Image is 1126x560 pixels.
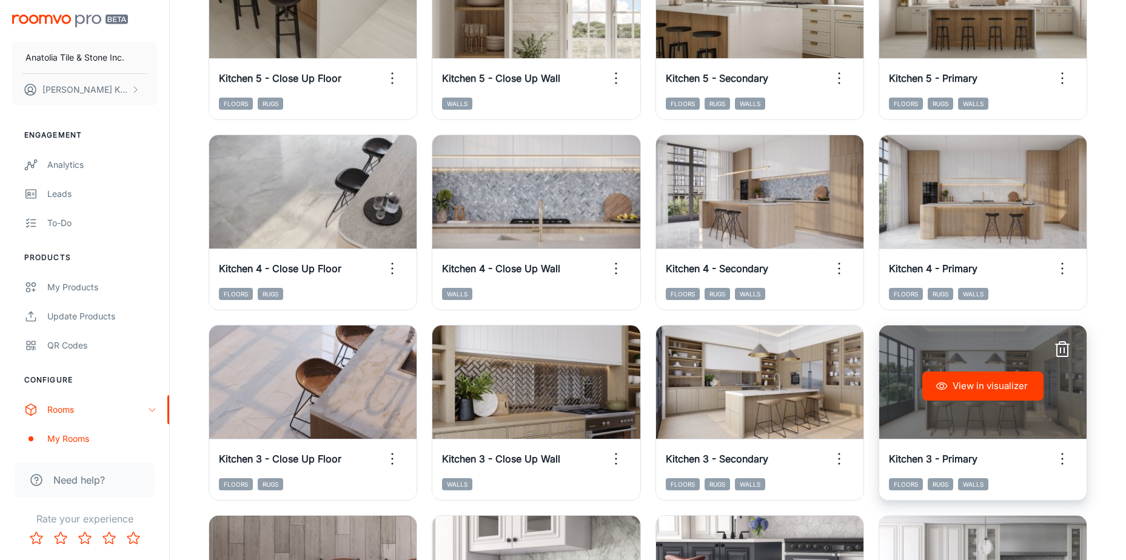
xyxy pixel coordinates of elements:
span: Walls [442,98,472,110]
div: Analytics [47,158,157,172]
h6: Kitchen 5 - Close Up Wall [442,71,560,85]
span: Floors [219,478,253,490]
span: Need help? [53,473,105,487]
span: Rugs [705,288,730,300]
span: Floors [889,288,923,300]
p: [PERSON_NAME] Kundargi [42,83,128,96]
h6: Kitchen 3 - Close Up Wall [442,452,560,466]
span: Floors [889,98,923,110]
span: Floors [889,478,923,490]
span: Walls [958,478,988,490]
span: Walls [958,98,988,110]
span: Walls [735,288,765,300]
span: Rugs [928,288,953,300]
button: View in visualizer [922,372,1044,401]
div: My Rooms [47,432,157,445]
h6: Kitchen 3 - Close Up Floor [219,452,341,466]
div: Leads [47,187,157,201]
span: Rugs [258,98,283,110]
p: Rate your experience [10,512,159,526]
button: Rate 2 star [49,526,73,550]
span: Floors [666,478,700,490]
div: Update Products [47,310,157,323]
div: To-do [47,216,157,230]
button: Rate 4 star [97,526,121,550]
h6: Kitchen 3 - Secondary [666,452,768,466]
span: Rugs [258,478,283,490]
span: Rugs [705,98,730,110]
span: Walls [958,288,988,300]
span: Rugs [928,478,953,490]
button: Rate 1 star [24,526,49,550]
span: Walls [735,98,765,110]
h6: Kitchen 4 - Close Up Wall [442,261,560,276]
span: Walls [442,478,472,490]
h6: Kitchen 5 - Close Up Floor [219,71,341,85]
button: Rate 3 star [73,526,97,550]
div: QR Codes [47,339,157,352]
button: Anatolia Tile & Stone Inc. [12,42,157,73]
span: Floors [219,98,253,110]
span: Floors [666,288,700,300]
span: Walls [735,478,765,490]
span: Rugs [705,478,730,490]
button: Rate 5 star [121,526,146,550]
img: Roomvo PRO Beta [12,15,128,27]
span: Floors [219,288,253,300]
h6: Kitchen 3 - Primary [889,452,977,466]
span: Walls [442,288,472,300]
div: My Products [47,281,157,294]
span: Rugs [928,98,953,110]
span: Rugs [258,288,283,300]
button: [PERSON_NAME] Kundargi [12,74,157,105]
h6: Kitchen 5 - Primary [889,71,977,85]
p: Anatolia Tile & Stone Inc. [25,51,124,64]
h6: Kitchen 5 - Secondary [666,71,768,85]
span: Floors [666,98,700,110]
h6: Kitchen 4 - Close Up Floor [219,261,341,276]
h6: Kitchen 4 - Secondary [666,261,768,276]
h6: Kitchen 4 - Primary [889,261,977,276]
div: Rooms [47,403,147,416]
